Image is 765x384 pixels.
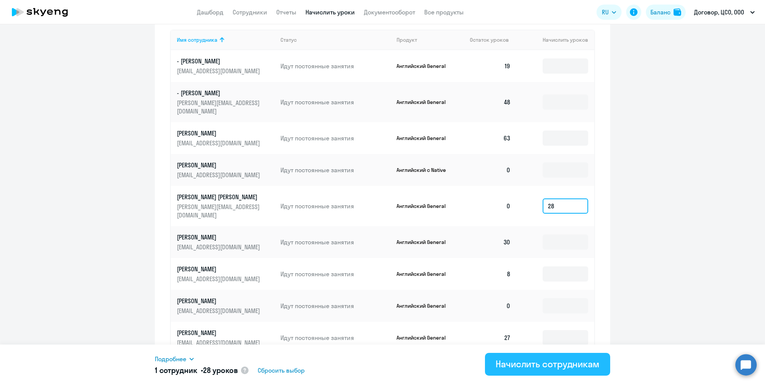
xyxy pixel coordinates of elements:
a: Начислить уроки [305,8,355,16]
p: [PERSON_NAME][EMAIL_ADDRESS][DOMAIN_NAME] [177,203,262,219]
p: Договор, ЦСО, ООО [694,8,744,17]
a: Все продукты [424,8,464,16]
div: Баланс [650,8,671,17]
span: 28 уроков [203,365,238,375]
p: [PERSON_NAME] [177,233,262,241]
span: Сбросить выбор [258,366,305,375]
p: [EMAIL_ADDRESS][DOMAIN_NAME] [177,307,262,315]
a: Отчеты [276,8,296,16]
div: Продукт [397,36,464,43]
p: [PERSON_NAME] [PERSON_NAME] [177,193,262,201]
p: Английский General [397,203,453,209]
span: RU [602,8,609,17]
button: RU [597,5,622,20]
span: Подробнее [155,354,186,364]
div: Остаток уроков [470,36,517,43]
th: Начислить уроков [517,30,594,50]
p: Английский General [397,271,453,277]
div: Имя сотрудника [177,36,274,43]
p: Идут постоянные занятия [280,334,390,342]
a: - [PERSON_NAME][PERSON_NAME][EMAIL_ADDRESS][DOMAIN_NAME] [177,89,274,115]
p: - [PERSON_NAME] [177,57,262,65]
span: Остаток уроков [470,36,509,43]
a: [PERSON_NAME] [PERSON_NAME][PERSON_NAME][EMAIL_ADDRESS][DOMAIN_NAME] [177,193,274,219]
p: Идут постоянные занятия [280,166,390,174]
p: [EMAIL_ADDRESS][DOMAIN_NAME] [177,139,262,147]
button: Договор, ЦСО, ООО [690,3,759,21]
div: Статус [280,36,390,43]
div: Имя сотрудника [177,36,217,43]
a: [PERSON_NAME][EMAIL_ADDRESS][DOMAIN_NAME] [177,129,274,147]
p: Идут постоянные занятия [280,98,390,106]
p: - [PERSON_NAME] [177,89,262,97]
p: [EMAIL_ADDRESS][DOMAIN_NAME] [177,171,262,179]
img: balance [674,8,681,16]
td: 48 [464,82,517,122]
a: [PERSON_NAME][EMAIL_ADDRESS][DOMAIN_NAME] [177,161,274,179]
p: [PERSON_NAME][EMAIL_ADDRESS][DOMAIN_NAME] [177,99,262,115]
p: [PERSON_NAME] [177,329,262,337]
p: Английский General [397,135,453,142]
td: 63 [464,122,517,154]
p: Английский с Native [397,167,453,173]
td: 0 [464,154,517,186]
p: [EMAIL_ADDRESS][DOMAIN_NAME] [177,338,262,347]
td: 30 [464,226,517,258]
p: Идут постоянные занятия [280,62,390,70]
p: Идут постоянные занятия [280,238,390,246]
p: Идут постоянные занятия [280,134,390,142]
a: Дашборд [197,8,224,16]
td: 0 [464,186,517,226]
p: Идут постоянные занятия [280,202,390,210]
p: [PERSON_NAME] [177,161,262,169]
a: - [PERSON_NAME][EMAIL_ADDRESS][DOMAIN_NAME] [177,57,274,75]
p: Английский General [397,302,453,309]
div: Начислить сотрудникам [496,358,600,370]
p: Английский General [397,334,453,341]
a: Документооборот [364,8,415,16]
p: [PERSON_NAME] [177,297,262,305]
td: 27 [464,322,517,354]
p: Английский General [397,63,453,69]
button: Балансbalance [646,5,686,20]
a: [PERSON_NAME][EMAIL_ADDRESS][DOMAIN_NAME] [177,297,274,315]
a: Сотрудники [233,8,267,16]
p: [PERSON_NAME] [177,129,262,137]
p: Идут постоянные занятия [280,302,390,310]
a: [PERSON_NAME][EMAIL_ADDRESS][DOMAIN_NAME] [177,265,274,283]
p: [EMAIL_ADDRESS][DOMAIN_NAME] [177,275,262,283]
div: Продукт [397,36,417,43]
p: [EMAIL_ADDRESS][DOMAIN_NAME] [177,67,262,75]
div: Статус [280,36,297,43]
a: [PERSON_NAME][EMAIL_ADDRESS][DOMAIN_NAME] [177,329,274,347]
a: [PERSON_NAME][EMAIL_ADDRESS][DOMAIN_NAME] [177,233,274,251]
p: Английский General [397,99,453,105]
h5: 1 сотрудник • [155,365,238,376]
p: Идут постоянные занятия [280,270,390,278]
button: Начислить сотрудникам [485,353,610,376]
td: 19 [464,50,517,82]
td: 0 [464,290,517,322]
td: 8 [464,258,517,290]
p: Английский General [397,239,453,246]
p: [EMAIL_ADDRESS][DOMAIN_NAME] [177,243,262,251]
p: [PERSON_NAME] [177,265,262,273]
